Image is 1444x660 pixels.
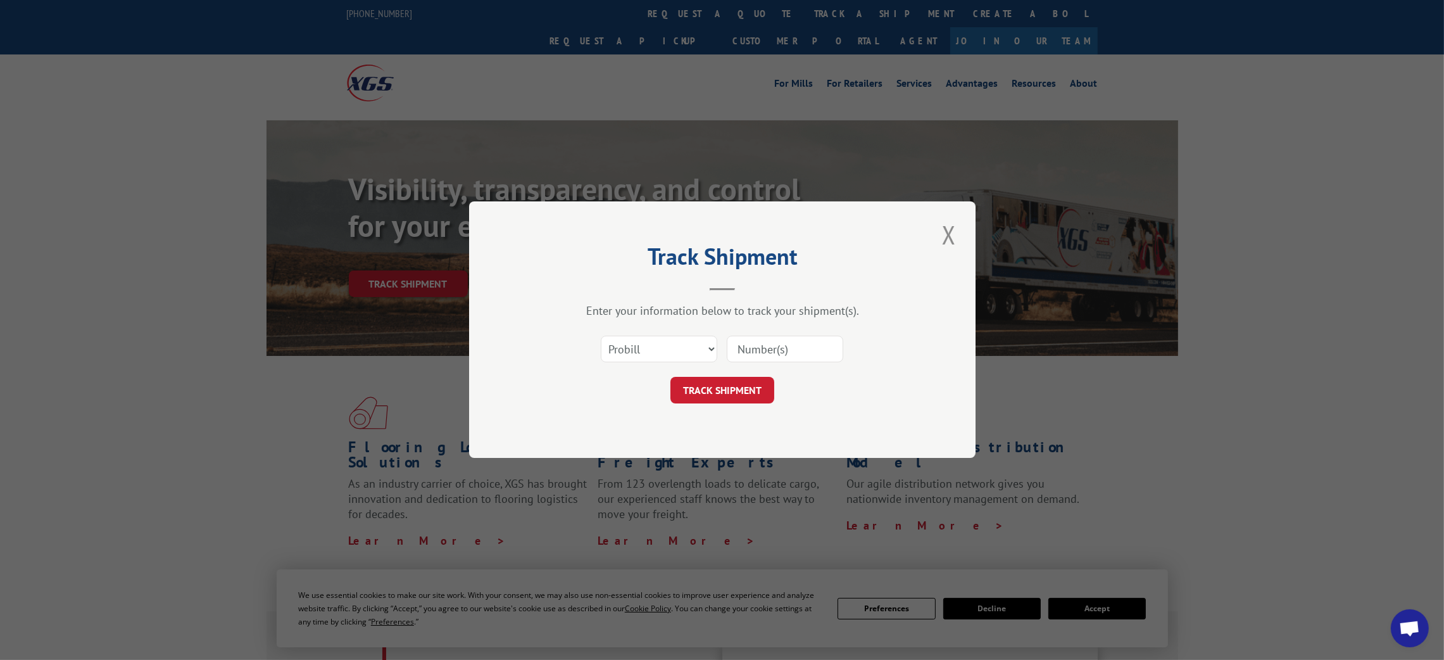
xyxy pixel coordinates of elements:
button: Close modal [938,217,960,252]
h2: Track Shipment [532,248,912,272]
div: Enter your information below to track your shipment(s). [532,304,912,319]
input: Number(s) [727,336,843,363]
a: Open chat [1391,609,1429,647]
button: TRACK SHIPMENT [670,378,774,404]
